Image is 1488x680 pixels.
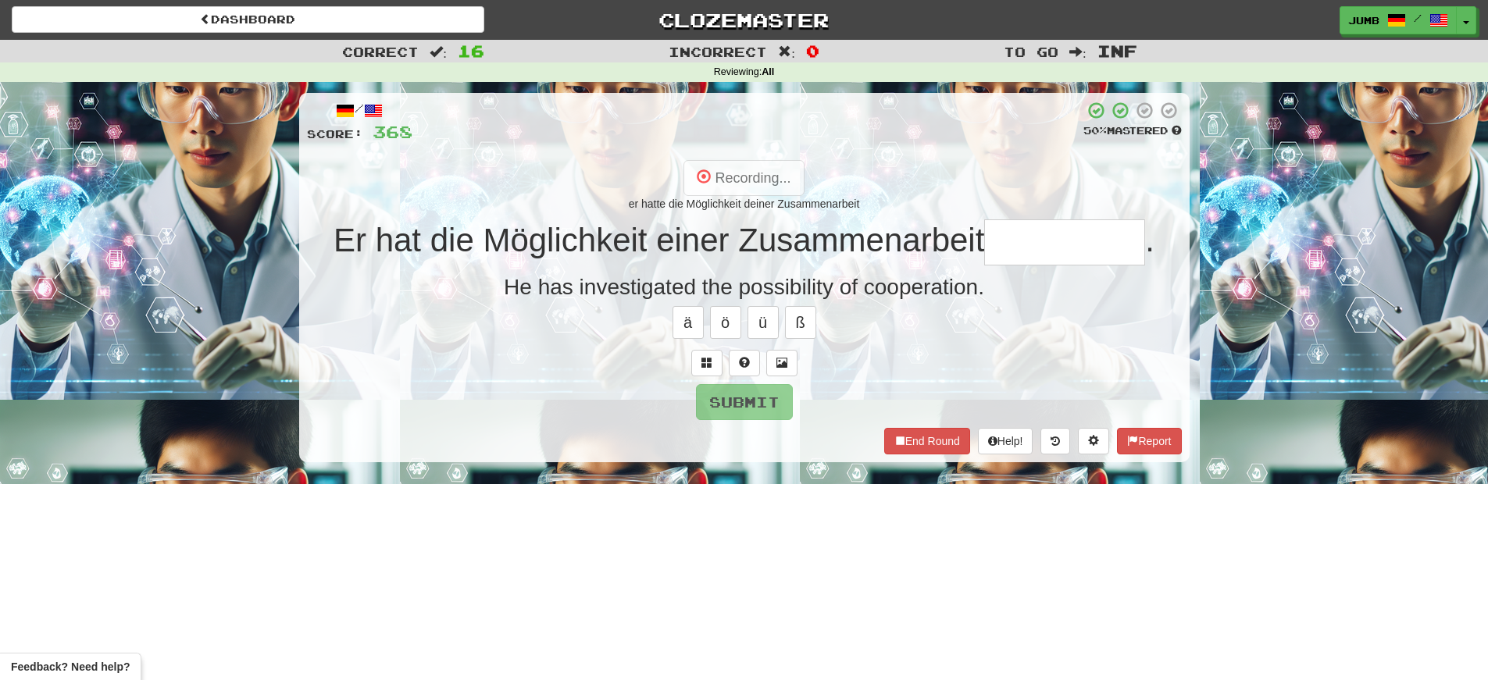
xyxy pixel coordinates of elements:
div: / [307,101,412,120]
div: er hatte die Möglichkeit deiner Zusammenarbeit [307,196,1182,212]
button: ß [785,306,816,339]
a: Clozemaster [508,6,980,34]
button: ü [748,306,779,339]
button: Switch sentence to multiple choice alt+p [691,350,723,376]
button: Show image (alt+x) [766,350,798,376]
button: Single letter hint - you only get 1 per sentence and score half the points! alt+h [729,350,760,376]
span: : [430,45,447,59]
a: Jumb / [1340,6,1457,34]
span: . [1145,222,1154,258]
span: Incorrect [669,44,767,59]
span: 16 [458,41,484,60]
span: Score: [307,127,363,141]
button: Round history (alt+y) [1040,428,1070,454]
a: Dashboard [12,6,484,33]
span: Er hat die Möglichkeit einer Zusammenarbeit [334,222,984,258]
button: End Round [884,428,970,454]
button: Submit [696,384,793,420]
div: Mastered [1083,124,1182,138]
button: Help! [978,428,1033,454]
span: Inf [1097,41,1137,60]
button: Report [1117,428,1181,454]
span: / [1414,12,1422,23]
strong: All [762,66,774,77]
button: Recording... [683,160,804,196]
span: Jumb [1348,13,1379,27]
button: ö [710,306,741,339]
span: Open feedback widget [11,659,130,675]
span: Correct [342,44,419,59]
button: ä [673,306,704,339]
span: 0 [806,41,819,60]
div: He has investigated the possibility of cooperation. [307,272,1182,303]
span: 368 [373,122,412,141]
span: 50 % [1083,124,1107,137]
span: : [778,45,795,59]
span: : [1069,45,1087,59]
span: To go [1004,44,1058,59]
